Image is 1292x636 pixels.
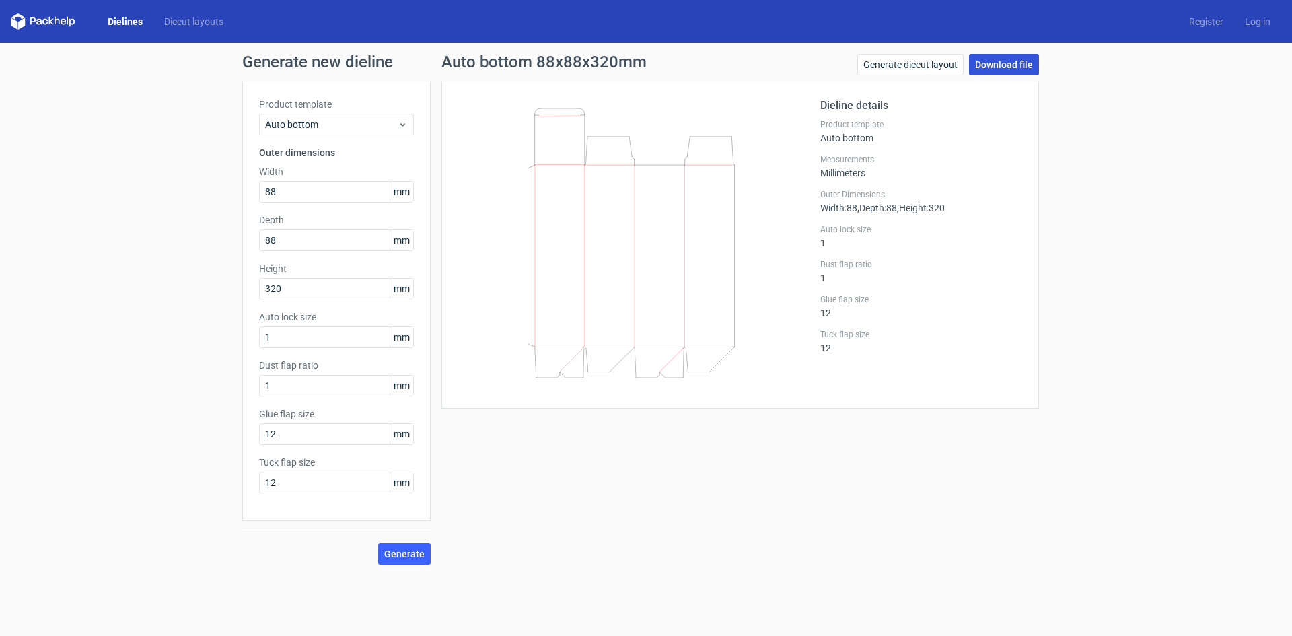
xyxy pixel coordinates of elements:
label: Auto lock size [259,310,414,324]
span: Auto bottom [265,118,398,131]
label: Glue flap size [259,407,414,421]
div: 12 [820,294,1022,318]
span: mm [390,424,413,444]
div: 12 [820,329,1022,353]
label: Depth [259,213,414,227]
label: Outer Dimensions [820,189,1022,200]
label: Auto lock size [820,224,1022,235]
h2: Dieline details [820,98,1022,114]
label: Tuck flap size [259,456,414,469]
label: Product template [820,119,1022,130]
label: Dust flap ratio [820,259,1022,270]
span: mm [390,230,413,250]
span: mm [390,327,413,347]
label: Product template [259,98,414,111]
label: Glue flap size [820,294,1022,305]
label: Width [259,165,414,178]
label: Tuck flap size [820,329,1022,340]
h1: Auto bottom 88x88x320mm [441,54,647,70]
span: mm [390,182,413,202]
label: Measurements [820,154,1022,165]
a: Generate diecut layout [857,54,964,75]
button: Generate [378,543,431,565]
span: Width : 88 [820,203,857,213]
label: Dust flap ratio [259,359,414,372]
span: mm [390,376,413,396]
span: mm [390,279,413,299]
h3: Outer dimensions [259,146,414,160]
span: , Height : 320 [897,203,945,213]
h1: Generate new dieline [242,54,1050,70]
span: Generate [384,549,425,559]
span: , Depth : 88 [857,203,897,213]
a: Log in [1234,15,1281,28]
a: Dielines [97,15,153,28]
div: Millimeters [820,154,1022,178]
a: Download file [969,54,1039,75]
a: Register [1178,15,1234,28]
div: Auto bottom [820,119,1022,143]
span: mm [390,472,413,493]
div: 1 [820,259,1022,283]
a: Diecut layouts [153,15,234,28]
label: Height [259,262,414,275]
div: 1 [820,224,1022,248]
